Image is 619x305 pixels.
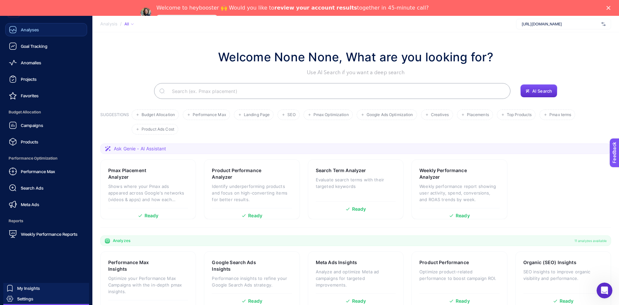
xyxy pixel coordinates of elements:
span: Goal Tracking [21,44,48,49]
button: AI Search [520,84,557,98]
span: Budget Allocation [5,106,87,119]
h3: Product Performance Analyzer [212,167,272,180]
span: My Insights [17,286,40,291]
p: SEO insights to improve organic visibility and performance. [523,268,603,282]
span: Performance Max [193,112,226,117]
span: Performance Max [21,169,55,174]
input: Search [167,82,505,100]
h3: Performance Max Insights [108,259,167,272]
div: All [124,21,134,27]
p: Shows where your Pmax ads appeared across Google's networks (videos & apps) and how each placemen... [108,183,188,203]
span: Google Ads Optimization [367,112,413,117]
a: Campaigns [5,119,87,132]
span: Ready [456,299,470,303]
span: Search Ads [21,185,44,191]
a: Weekly Performance Reports [5,228,87,241]
span: Landing Page [244,112,270,117]
p: Identify underperforming products and focus on high-converting items for better results. [212,183,292,203]
span: Favorites [21,93,39,98]
h3: SUGGESTIONS [100,112,129,135]
a: Search Term AnalyzerEvaluate search terms with their targeted keywordsReady [308,159,404,219]
span: Ready [145,213,159,218]
span: [URL][DOMAIN_NAME] [522,21,599,27]
h3: Search Term Analyzer [316,167,366,174]
h3: Organic (SEO) Insights [523,259,576,266]
a: Goal Tracking [5,40,87,53]
span: Analyses [21,27,39,32]
p: Weekly performance report showing user activity, spend, conversions, and ROAS trends by week. [419,183,499,203]
p: Evaluate search terms with their targeted keywords [316,176,396,190]
h1: Welcome None None, What are you looking for? [218,48,493,66]
span: Top Products [507,112,532,117]
span: Campaigns [21,123,43,128]
span: Products [21,139,38,144]
span: Ready [248,299,262,303]
span: Ready [248,213,262,218]
a: Products [5,135,87,148]
h3: Product Performance [419,259,469,266]
p: Performance insights to refine your Google Search Ads strategy. [212,275,292,288]
div: Welcome to heybooster 🙌 Would you like to together in 45-minute call? [156,5,429,11]
span: Analyzes [113,238,130,243]
a: Analyses [5,23,87,36]
span: SEO [287,112,295,117]
a: Search Ads [5,181,87,195]
a: Meta Ads [5,198,87,211]
p: Use AI Search if you want a deep search [218,69,493,76]
a: Settings [3,293,89,304]
span: Ready [560,299,574,303]
span: Feedback [4,2,25,7]
span: Performance Optimization [5,152,87,165]
h3: Weekly Performance Analyzer [419,167,479,180]
span: Pmax terms [549,112,571,117]
span: Anomalies [21,60,41,65]
span: Ask Genie - AI Assistant [114,145,166,152]
img: svg%3e [602,21,605,27]
h3: Pmax Placement Analyzer [108,167,167,180]
a: Speak with an Expert [156,15,217,23]
p: Analyze and optimize Meta ad campaigns for targeted improvements. [316,268,396,288]
h3: Google Search Ads Insights [212,259,271,272]
a: My Insights [3,283,89,293]
a: Performance Max [5,165,87,178]
span: Reports [5,214,87,228]
span: Ready [352,299,366,303]
span: Meta Ads [21,202,39,207]
span: Pmax Optimization [313,112,349,117]
p: Optimize product-related performance to boost campaign ROI. [419,268,499,282]
b: review your account [274,5,335,11]
span: Budget Allocation [142,112,175,117]
span: Ready [352,207,366,211]
span: / [120,21,122,26]
iframe: Intercom live chat [597,283,612,298]
span: Settings [17,296,33,301]
a: Pmax Placement AnalyzerShows where your Pmax ads appeared across Google's networks (videos & apps... [100,159,196,219]
span: Analysis [100,21,117,27]
p: Optimize your Performance Max Campaigns with the in-depth pmax insights. [108,275,188,295]
span: Product Ads Cost [142,127,174,132]
div: Close [606,6,613,10]
span: Projects [21,76,37,82]
a: Weekly Performance AnalyzerWeekly performance report showing user activity, spend, conversions, a... [411,159,507,219]
span: 11 analyzes available [574,238,607,243]
a: Anomalies [5,56,87,69]
span: AI Search [532,88,552,94]
span: Creatives [431,112,449,117]
h3: Meta Ads Insights [316,259,357,266]
a: Product Performance AnalyzerIdentify underperforming products and focus on high-converting items ... [204,159,300,219]
span: Ready [456,213,470,218]
a: Favorites [5,89,87,102]
span: Placements [467,112,489,117]
span: Weekly Performance Reports [21,231,78,237]
b: results [337,5,357,11]
a: Projects [5,73,87,86]
img: Profile image for Neslihan [141,8,151,18]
